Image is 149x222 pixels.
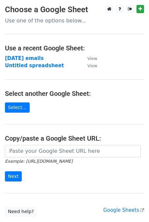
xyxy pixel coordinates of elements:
[103,207,144,213] a: Google Sheets
[87,56,97,61] small: View
[5,5,144,14] h3: Choose a Google Sheet
[5,145,141,157] input: Paste your Google Sheet URL here
[5,90,144,97] h4: Select another Google Sheet:
[5,207,37,217] a: Need help?
[5,63,64,69] a: Untitled spreadsheet
[5,55,44,61] a: [DATE] emails
[5,17,144,24] p: Use one of the options below...
[5,134,144,142] h4: Copy/paste a Google Sheet URL:
[5,102,30,113] a: Select...
[81,55,97,61] a: View
[5,44,144,52] h4: Use a recent Google Sheet:
[5,159,73,164] small: Example: [URL][DOMAIN_NAME]
[81,63,97,69] a: View
[5,171,22,181] input: Next
[87,63,97,68] small: View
